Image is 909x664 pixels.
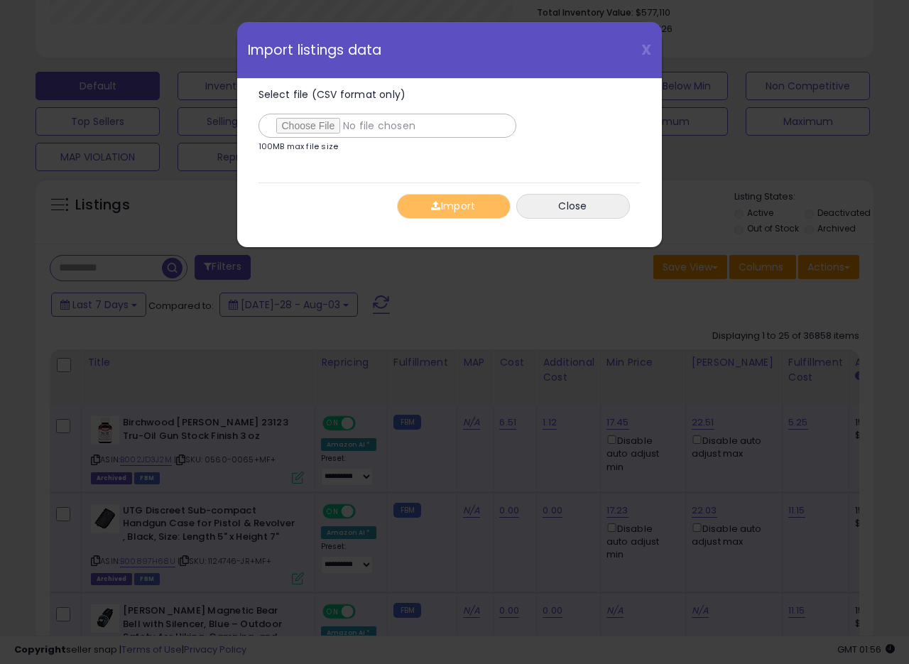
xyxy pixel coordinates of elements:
[516,194,630,219] button: Close
[641,40,651,60] span: X
[258,87,406,102] span: Select file (CSV format only)
[397,194,511,219] button: Import
[248,43,382,57] span: Import listings data
[258,143,339,151] p: 100MB max file size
